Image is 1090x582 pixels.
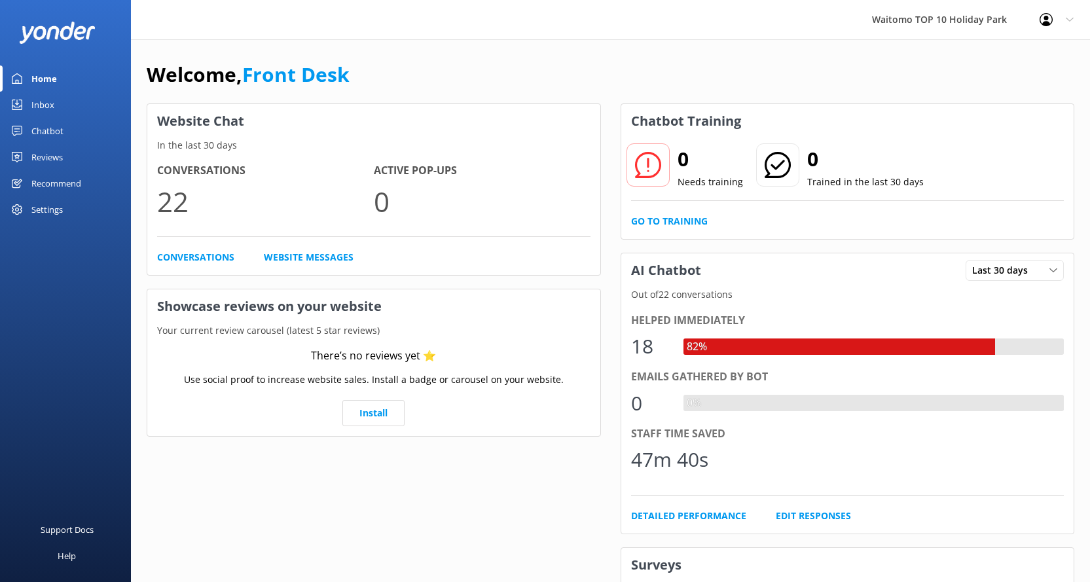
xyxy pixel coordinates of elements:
div: 0 [631,388,670,419]
div: Inbox [31,92,54,118]
div: Reviews [31,144,63,170]
a: Website Messages [264,250,354,264]
div: 82% [683,338,710,355]
p: In the last 30 days [147,138,600,153]
div: There’s no reviews yet ⭐ [311,348,436,365]
div: Chatbot [31,118,64,144]
div: Emails gathered by bot [631,369,1064,386]
div: Helped immediately [631,312,1064,329]
a: Front Desk [242,61,350,88]
div: Settings [31,196,63,223]
h4: Conversations [157,162,374,179]
p: Trained in the last 30 days [807,175,924,189]
div: Recommend [31,170,81,196]
a: Go to Training [631,214,708,228]
div: 47m 40s [631,444,708,475]
p: 0 [374,179,590,223]
h2: 0 [678,143,743,175]
p: 22 [157,179,374,223]
a: Conversations [157,250,234,264]
div: 0% [683,395,704,412]
h3: Website Chat [147,104,600,138]
img: yonder-white-logo.png [20,22,95,43]
h1: Welcome, [147,59,350,90]
p: Your current review carousel (latest 5 star reviews) [147,323,600,338]
h3: AI Chatbot [621,253,711,287]
p: Use social proof to increase website sales. Install a badge or carousel on your website. [184,373,564,387]
a: Detailed Performance [631,509,746,523]
div: Help [58,543,76,569]
a: Edit Responses [776,509,851,523]
a: Install [342,400,405,426]
p: Out of 22 conversations [621,287,1074,302]
div: Support Docs [41,517,94,543]
div: Home [31,65,57,92]
h4: Active Pop-ups [374,162,590,179]
h3: Surveys [621,548,1074,582]
div: 18 [631,331,670,362]
h3: Chatbot Training [621,104,751,138]
span: Last 30 days [972,263,1036,278]
p: Needs training [678,175,743,189]
div: Staff time saved [631,426,1064,443]
h3: Showcase reviews on your website [147,289,600,323]
h2: 0 [807,143,924,175]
